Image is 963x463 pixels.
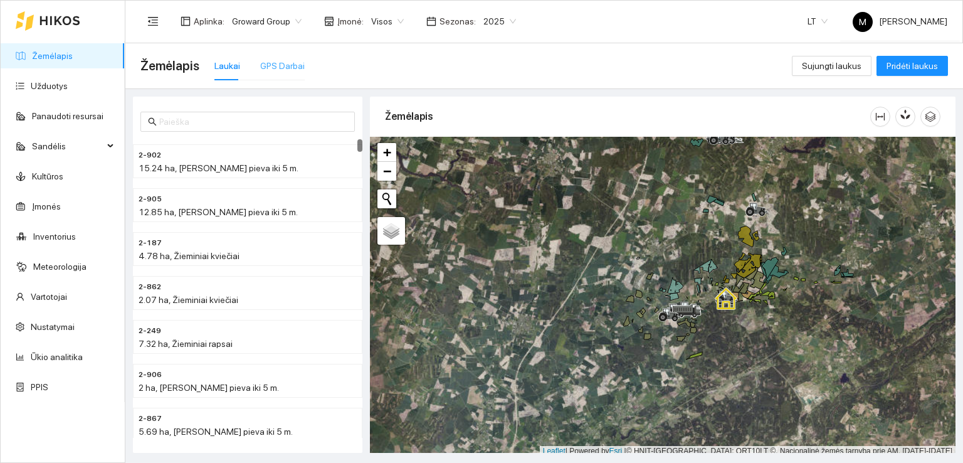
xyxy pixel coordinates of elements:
button: column-width [870,107,890,127]
input: Paieška [159,115,347,129]
span: Įmonė : [337,14,364,28]
a: Esri [609,447,623,455]
a: PPIS [31,382,48,392]
button: Pridėti laukus [876,56,948,76]
a: Pridėti laukus [876,61,948,71]
span: column-width [871,112,890,122]
div: | Powered by © HNIT-[GEOGRAPHIC_DATA]; ORT10LT ©, Nacionalinė žemės tarnyba prie AM, [DATE]-[DATE] [540,446,955,457]
span: 5.69 ha, [PERSON_NAME] pieva iki 5 m. [139,427,293,437]
div: GPS Darbai [260,59,305,73]
button: menu-fold [140,9,166,34]
span: layout [181,16,191,26]
span: 2-905 [139,193,162,205]
div: Laukai [214,59,240,73]
span: 2 ha, [PERSON_NAME] pieva iki 5 m. [139,383,279,393]
span: 2-862 [139,281,161,293]
a: Užduotys [31,81,68,91]
a: Kultūros [32,171,63,181]
a: Meteorologija [33,262,87,272]
a: Įmonės [32,201,61,211]
span: + [383,144,391,160]
span: LT [808,12,828,31]
span: Groward Group [232,12,302,31]
span: M [859,12,866,32]
span: | [624,447,626,455]
a: Sujungti laukus [792,61,871,71]
a: Leaflet [543,447,566,455]
span: Žemėlapis [140,56,199,76]
span: search [148,117,157,126]
a: Nustatymai [31,322,75,332]
a: Ūkio analitika [31,352,83,362]
div: Žemėlapis [385,98,870,134]
span: Sandėlis [32,134,103,159]
span: 2-187 [139,237,162,249]
span: − [383,163,391,179]
span: 15.24 ha, [PERSON_NAME] pieva iki 5 m. [139,163,298,173]
span: shop [324,16,334,26]
span: 2.07 ha, Žieminiai kviečiai [139,295,238,305]
span: 2025 [483,12,516,31]
span: 2-249 [139,325,161,337]
span: Visos [371,12,404,31]
button: Initiate a new search [377,189,396,208]
a: Zoom out [377,162,396,181]
span: Pridėti laukus [887,59,938,73]
a: Žemėlapis [32,51,73,61]
span: 4.78 ha, Žieminiai kviečiai [139,251,239,261]
a: Layers [377,217,405,245]
span: Aplinka : [194,14,224,28]
span: Sujungti laukus [802,59,861,73]
button: Sujungti laukus [792,56,871,76]
span: 2-902 [139,149,161,161]
span: Sezonas : [439,14,476,28]
span: calendar [426,16,436,26]
span: 12.85 ha, [PERSON_NAME] pieva iki 5 m. [139,207,298,217]
a: Inventorius [33,231,76,242]
span: 2-906 [139,369,162,381]
a: Vartotojai [31,292,67,302]
span: 7.32 ha, Žieminiai rapsai [139,339,233,349]
span: menu-fold [147,16,159,27]
span: 2-867 [139,413,162,425]
a: Panaudoti resursai [32,111,103,121]
a: Zoom in [377,143,396,162]
span: [PERSON_NAME] [853,16,947,26]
